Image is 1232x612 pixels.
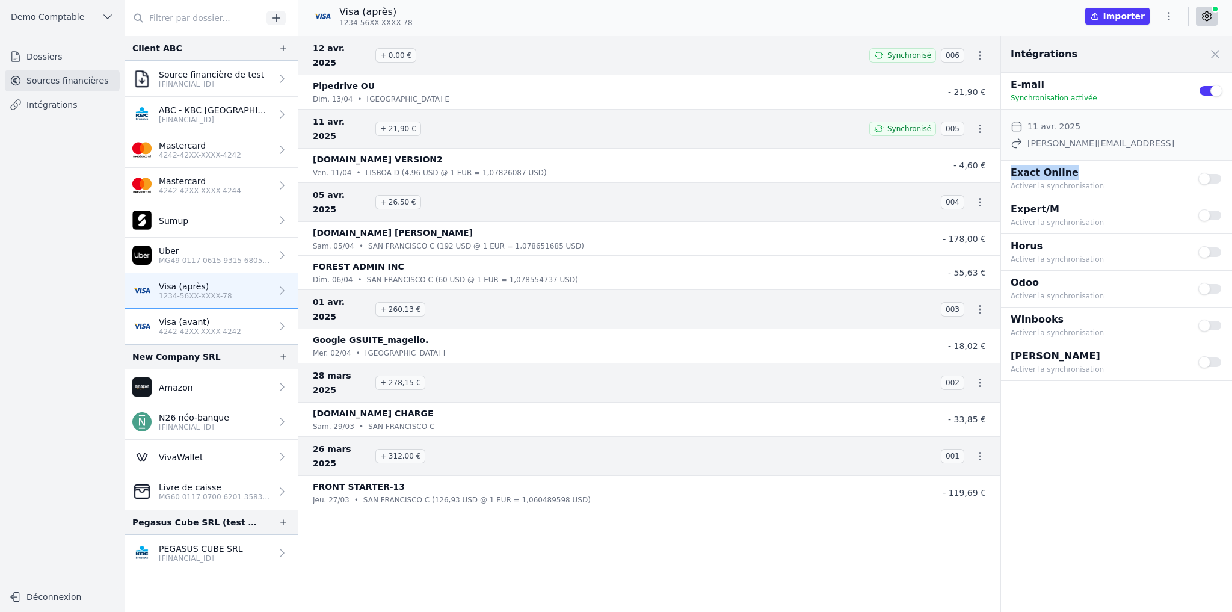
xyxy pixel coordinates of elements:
[132,377,152,397] img: Amazon.png
[313,347,351,359] p: mer. 02/04
[159,245,271,257] p: Uber
[125,369,298,404] a: Amazon
[363,494,591,506] p: SAN FRANCISCO C (126,93 USD @ 1 EUR = 1,060489598 USD)
[132,105,152,124] img: KBC_BRUSSELS_KREDBEBB.png
[125,440,298,474] a: VivaWallet
[356,167,360,179] div: •
[356,347,360,359] div: •
[313,226,473,240] p: [DOMAIN_NAME] [PERSON_NAME]
[367,93,450,105] p: [GEOGRAPHIC_DATA] E
[159,186,241,196] p: 4242-42XX-XXXX-4244
[5,587,120,607] button: Déconnexion
[132,515,259,530] div: Pegasus Cube SRL (test revoked account)
[313,333,428,347] p: Google GSUITE_magello.
[132,41,182,55] div: Client ABC
[943,488,986,498] span: - 119,69 €
[313,480,405,494] p: FRONT STARTER-13
[5,70,120,91] a: Sources financières
[313,41,371,70] span: 12 avr. 2025
[1011,276,1184,290] p: Odoo
[1027,119,1080,134] dd: 11 avr. 2025
[159,115,271,125] p: [FINANCIAL_ID]
[368,240,584,252] p: SAN FRANCISCO C (192 USD @ 1 EUR = 1,078651685 USD)
[339,18,413,28] span: 1234-56XX-XXXX-78
[159,104,271,116] p: ABC - KBC [GEOGRAPHIC_DATA]
[948,87,986,97] span: - 21,90 €
[366,167,547,179] p: LISBOA D (4,96 USD @ 1 EUR = 1,07826087 USD)
[159,492,271,502] p: MG60 0117 0700 6201 3583 9407 469
[948,268,986,277] span: - 55,63 €
[313,274,353,286] p: dim. 06/04
[5,7,120,26] button: Demo Comptable
[1011,290,1184,302] p: Activer la synchronisation
[125,404,298,440] a: N26 néo-banque [FINANCIAL_ID]
[5,94,120,116] a: Intégrations
[1011,312,1184,327] p: Winbooks
[375,48,416,63] span: + 0,00 €
[941,122,964,136] span: 005
[941,449,964,463] span: 001
[125,132,298,168] a: Mastercard 4242-42XX-XXXX-4242
[5,46,120,67] a: Dossiers
[132,246,152,265] img: de0e97ed977ad313.png
[159,280,232,292] p: Visa (après)
[1085,8,1150,25] button: Importer
[313,188,371,217] span: 05 avr. 2025
[1011,165,1184,180] p: Exact Online
[359,240,363,252] div: •
[1011,217,1184,229] p: Activer la synchronisation
[941,195,964,209] span: 004
[159,69,264,81] p: Source financière de test
[375,376,425,390] span: + 278,15 €
[132,543,152,563] img: KBC_BRUSSELS_KREDBEBB.png
[132,317,152,336] img: visa.png
[132,140,152,159] img: imageedit_2_6530439554.png
[1011,180,1184,192] p: Activer la synchronisation
[132,482,152,501] img: CleanShot-202025-05-26-20at-2016.10.27-402x.png
[1011,47,1077,61] h2: Intégrations
[313,259,404,274] p: FOREST ADMIN INC
[313,421,354,433] p: sam. 29/03
[159,327,241,336] p: 4242-42XX-XXXX-4242
[125,309,298,344] a: Visa (avant) 4242-42XX-XXXX-4242
[367,274,578,286] p: SAN FRANCISCO C (60 USD @ 1 EUR = 1,078554737 USD)
[941,302,964,317] span: 003
[159,412,229,424] p: N26 néo-banque
[313,114,371,143] span: 11 avr. 2025
[941,48,964,63] span: 006
[132,69,152,88] img: document-arrow-down.png
[1011,363,1184,376] p: Activer la synchronisation
[1027,136,1174,150] dd: [PERSON_NAME][EMAIL_ADDRESS]
[159,140,241,152] p: Mastercard
[1011,78,1184,92] p: E-mail
[313,79,375,93] p: Pipedrive OU
[159,79,264,89] p: [FINANCIAL_ID]
[159,422,229,432] p: [FINANCIAL_ID]
[313,93,353,105] p: dim. 13/04
[375,195,421,209] span: + 26,50 €
[359,421,363,433] div: •
[132,211,152,230] img: apple-touch-icon-1.png
[125,168,298,203] a: Mastercard 4242-42XX-XXXX-4244
[313,442,371,471] span: 26 mars 2025
[948,415,986,424] span: - 33,85 €
[159,543,243,555] p: PEGASUS CUBE SRL
[313,295,371,324] span: 01 avr. 2025
[339,5,413,19] p: Visa (après)
[313,167,351,179] p: ven. 11/04
[313,494,350,506] p: jeu. 27/03
[132,176,152,195] img: imageedit_2_6530439554.png
[1011,327,1184,339] p: Activer la synchronisation
[132,281,152,300] img: visa.png
[132,447,152,466] img: Viva-Wallet.webp
[941,376,964,390] span: 002
[375,302,425,317] span: + 260,13 €
[313,240,354,252] p: sam. 05/04
[125,273,298,309] a: Visa (après) 1234-56XX-XXXX-78
[132,412,152,431] img: n26.png
[125,535,298,571] a: PEGASUS CUBE SRL [FINANCIAL_ID]
[357,274,362,286] div: •
[887,51,931,60] span: Synchronisé
[125,474,298,510] a: Livre de caisse MG60 0117 0700 6201 3583 9407 469
[1011,94,1097,102] span: Synchronisation activée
